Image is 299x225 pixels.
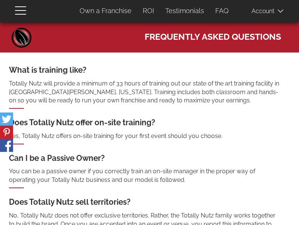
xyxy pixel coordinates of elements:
[9,64,281,76] div: What is training like?
[9,153,281,164] div: Can I be a Passive Owner?
[210,3,234,19] a: FAQ
[74,3,137,19] a: Own a Franchise
[9,167,281,184] p: You can be a passive owner if you correctly train an on-site manager in the proper way of operati...
[9,117,281,128] div: Does Totally Nutz offer on-site training?
[10,26,33,49] a: Home
[9,79,281,105] p: Totally Nutz will provide a minimum of 33 hours of training out our state of the art training fac...
[145,28,281,43] span: Frequently Asked Questions
[137,3,160,19] a: ROI
[9,132,281,141] p: Yes, Totally Nutz offers on-site training for your first event should you choose.
[160,3,210,19] a: Testimonials
[9,196,281,208] div: Does Totally Nutz sell territories?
